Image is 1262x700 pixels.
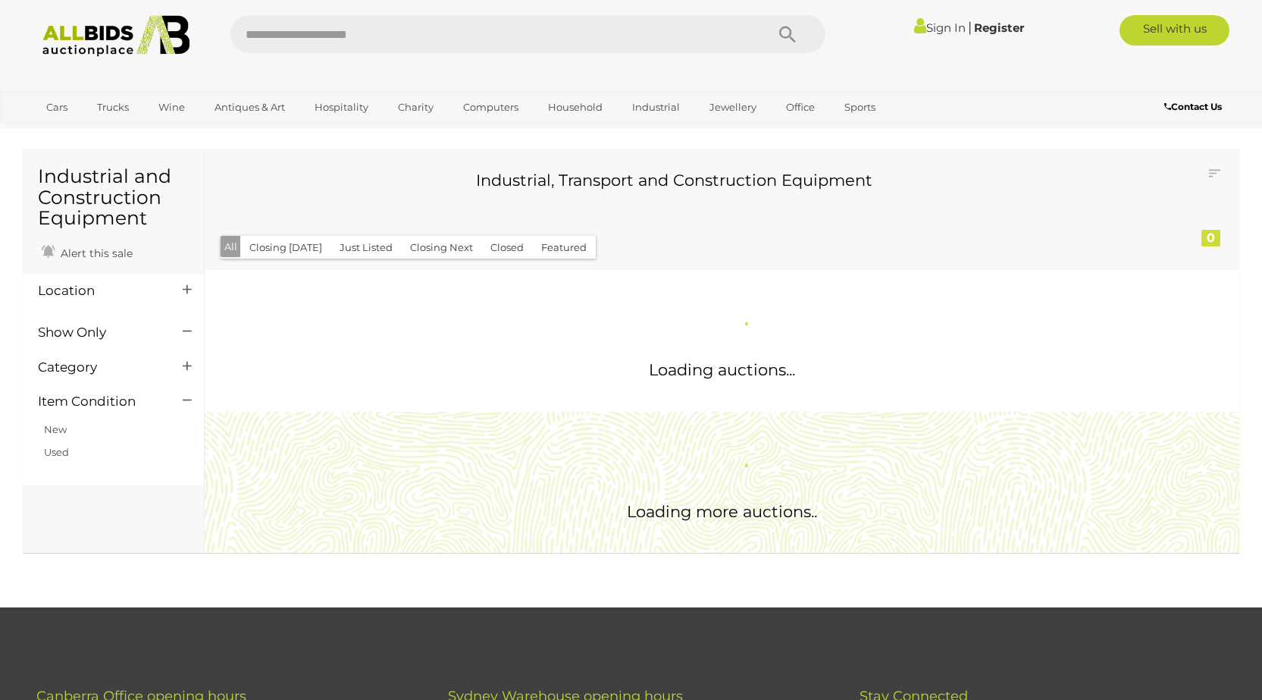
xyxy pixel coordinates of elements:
a: Cars [36,95,77,120]
a: Wine [149,95,195,120]
button: Search [750,15,825,53]
a: Trucks [87,95,139,120]
span: | [968,19,972,36]
span: Loading auctions... [649,360,795,379]
button: All [221,236,241,258]
a: Sign In [914,20,966,35]
h4: Location [38,284,160,298]
a: Sell with us [1120,15,1229,46]
h1: Industrial and Construction Equipment [38,166,189,229]
a: Contact Us [1164,99,1226,115]
button: Just Listed [330,236,402,259]
a: Jewellery [700,95,766,120]
h4: Item Condition [38,394,160,409]
h4: Category [38,360,160,375]
a: Register [974,20,1024,35]
h4: Show Only [38,325,160,340]
a: Antiques & Art [205,95,295,120]
a: [GEOGRAPHIC_DATA] [36,120,164,145]
a: Computers [453,95,528,120]
a: Hospitality [305,95,378,120]
button: Closing [DATE] [240,236,331,259]
a: Office [776,95,825,120]
button: Featured [532,236,596,259]
img: Allbids.com.au [34,15,199,57]
button: Closing Next [401,236,482,259]
div: 0 [1201,230,1220,246]
a: Industrial [622,95,690,120]
b: Contact Us [1164,101,1222,112]
h3: Industrial, Transport and Construction Equipment [231,171,1117,189]
a: Used [44,446,69,458]
a: Charity [388,95,443,120]
button: Closed [481,236,533,259]
a: New [44,423,67,435]
span: Loading more auctions.. [627,502,817,521]
span: Alert this sale [57,246,133,260]
a: Sports [835,95,885,120]
a: Household [538,95,612,120]
a: Alert this sale [38,240,136,263]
